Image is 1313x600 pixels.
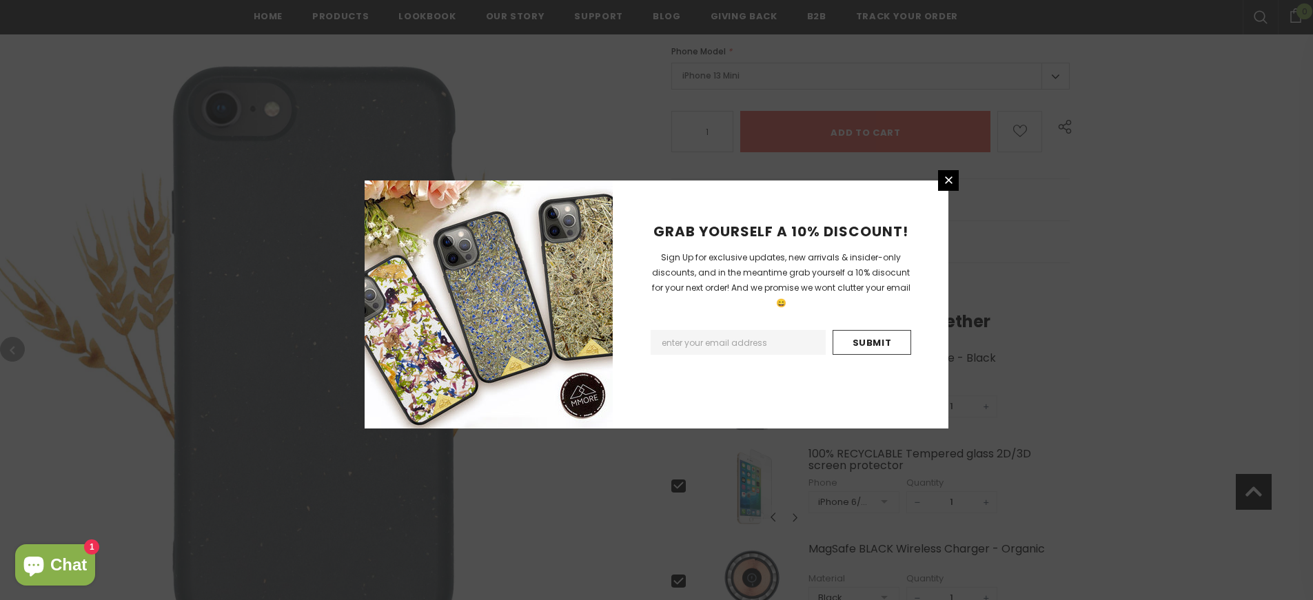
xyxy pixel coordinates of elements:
[651,330,826,355] input: Email Address
[833,330,911,355] input: Submit
[652,251,910,309] span: Sign Up for exclusive updates, new arrivals & insider-only discounts, and in the meantime grab yo...
[938,170,959,191] a: Close
[11,544,99,589] inbox-online-store-chat: Shopify online store chat
[653,222,908,241] span: GRAB YOURSELF A 10% DISCOUNT!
